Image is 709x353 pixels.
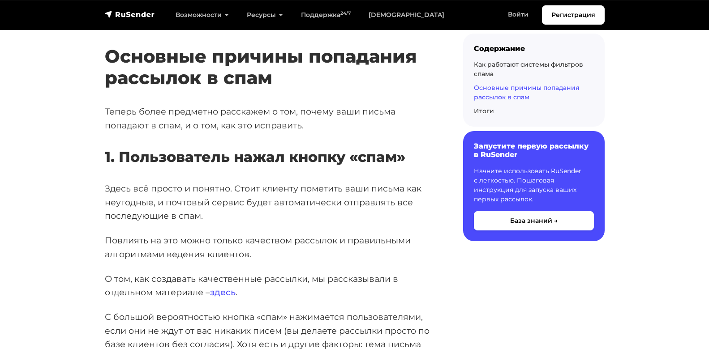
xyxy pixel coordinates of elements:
p: Начните использовать RuSender с легкостью. Пошаговая инструкция для запуска ваших первых рассылок. [474,166,594,204]
a: Войти [499,5,537,24]
p: Теперь более предметно расскажем о том, почему ваши письма попадают в спам, и о том, как это испр... [105,105,434,132]
div: Содержание [474,44,594,53]
a: Ресурсы [238,6,292,24]
a: [DEMOGRAPHIC_DATA] [360,6,453,24]
a: Возможности [167,6,238,24]
p: Здесь всё просто и понятно. Стоит клиенту пометить ваши письма как неугодные, и почтовый сервис б... [105,182,434,223]
p: Повлиять на это можно только качеством рассылок и правильными алгоритмами ведения клиентов. [105,234,434,261]
a: Итоги [474,107,494,115]
h2: Основные причины попадания рассылок в спам [105,19,434,89]
h3: 1. Пользователь нажал кнопку «спам» [105,149,434,166]
a: Основные причины попадания рассылок в спам [474,84,580,101]
a: Запустите первую рассылку в RuSender Начните использовать RuSender с легкостью. Пошаговая инструк... [463,131,605,241]
p: О том, как создавать качественные рассылки, мы рассказывали в отдельном материале – . [105,272,434,299]
img: RuSender [105,10,155,19]
a: Как работают системы фильтров спама [474,60,583,78]
a: Поддержка24/7 [292,6,360,24]
a: Регистрация [542,5,605,25]
h6: Запустите первую рассылку в RuSender [474,142,594,159]
sup: 24/7 [340,10,351,16]
a: здесь [210,287,236,298]
button: База знаний → [474,211,594,230]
